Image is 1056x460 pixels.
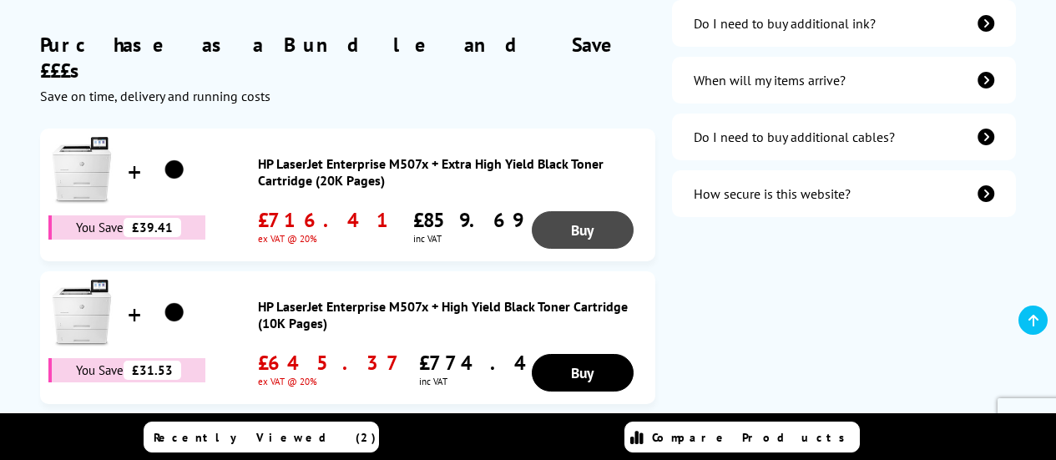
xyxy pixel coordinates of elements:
div: You Save [48,215,205,240]
div: You Save [48,358,205,382]
span: inc VAT [419,376,573,387]
div: Save on time, delivery and running costs [40,88,655,104]
a: Buy [532,211,634,249]
span: inc VAT [413,233,523,245]
span: £774.44 [419,350,573,376]
a: items-arrive [672,57,1016,104]
span: £31.53 [124,361,181,380]
img: HP LaserJet Enterprise M507x + High Yield Black Toner Cartridge (10K Pages) [48,280,115,346]
span: ex VAT @ 20% [258,376,402,387]
div: Do I need to buy additional cables? [694,129,895,145]
span: £859.69 [413,207,523,233]
div: Purchase as a Bundle and Save £££s [40,7,655,104]
a: HP LaserJet Enterprise M507x + Extra High Yield Black Toner Cartridge (20K Pages) [258,155,647,189]
span: Compare Products [652,430,854,445]
img: HP LaserJet Enterprise M507x + Extra High Yield Black Toner Cartridge (20K Pages) [154,149,195,191]
div: How secure is this website? [694,185,851,202]
span: £39.41 [124,218,181,237]
div: Do I need to buy additional ink? [694,15,876,32]
img: HP LaserJet Enterprise M507x + High Yield Black Toner Cartridge (10K Pages) [154,292,195,334]
a: Recently Viewed (2) [144,422,379,452]
span: £716.41 [258,207,397,233]
a: secure-website [672,170,1016,217]
div: When will my items arrive? [694,72,846,88]
a: Compare Products [624,422,860,452]
img: HP LaserJet Enterprise M507x + Extra High Yield Black Toner Cartridge (20K Pages) [48,137,115,204]
a: Buy [532,354,634,392]
a: HP LaserJet Enterprise M507x + High Yield Black Toner Cartridge (10K Pages) [258,298,647,331]
a: additional-cables [672,114,1016,160]
span: £645.37 [258,350,402,376]
span: Recently Viewed (2) [154,430,376,445]
span: ex VAT @ 20% [258,233,397,245]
